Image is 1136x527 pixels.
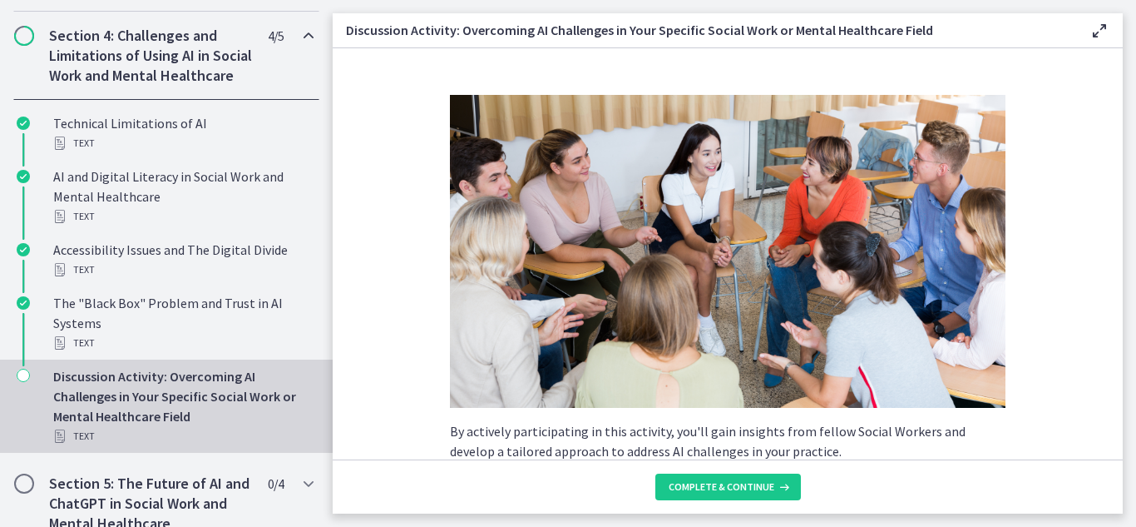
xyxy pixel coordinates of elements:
[53,113,313,153] div: Technical Limitations of AI
[669,480,774,494] span: Complete & continue
[53,366,313,446] div: Discussion Activity: Overcoming AI Challenges in Your Specific Social Work or Mental Healthcare F...
[268,26,284,46] span: 4 / 5
[17,243,30,256] i: Completed
[346,20,1063,40] h3: Discussion Activity: Overcoming AI Challenges in Your Specific Social Work or Mental Healthcare F...
[53,426,313,446] div: Text
[450,95,1005,408] img: Slides_for_Title_Slides_for_ChatGPT_and_AI_for_Social_Work_%2817%29.png
[655,474,801,500] button: Complete & continue
[53,333,313,353] div: Text
[53,206,313,226] div: Text
[53,260,313,280] div: Text
[53,133,313,153] div: Text
[17,170,30,183] i: Completed
[268,474,284,494] span: 0 / 4
[53,167,313,226] div: AI and Digital Literacy in Social Work and Mental Healthcare
[53,293,313,353] div: The "Black Box" Problem and Trust in AI Systems
[17,296,30,310] i: Completed
[450,421,1005,461] p: By actively participating in this activity, you'll gain insights from fellow Social Workers and d...
[53,240,313,280] div: Accessibility Issues and The Digital Divide
[17,117,30,130] i: Completed
[49,26,252,86] h2: Section 4: Challenges and Limitations of Using AI in Social Work and Mental Healthcare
